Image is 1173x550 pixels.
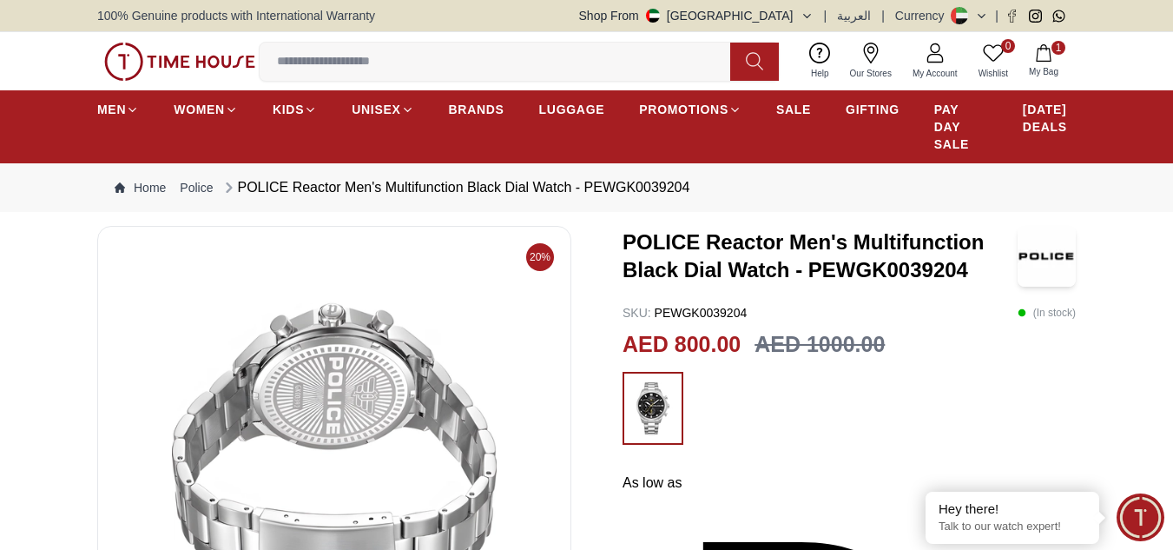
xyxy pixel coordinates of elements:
[934,101,988,153] span: PAY DAY SALE
[639,101,728,118] span: PROMOTIONS
[804,67,836,80] span: Help
[846,94,900,125] a: GIFTING
[1005,10,1018,23] a: Facebook
[1001,39,1015,53] span: 0
[623,328,741,361] h2: AED 800.00
[801,39,840,83] a: Help
[273,94,317,125] a: KIDS
[1052,10,1065,23] a: Whatsapp
[180,179,213,196] a: Police
[1023,94,1076,142] a: [DATE] DEALS
[824,7,827,24] span: |
[972,67,1015,80] span: Wishlist
[934,94,988,160] a: PAY DAY SALE
[1018,304,1076,321] p: ( In stock )
[449,94,504,125] a: BRANDS
[881,7,885,24] span: |
[97,163,1076,212] nav: Breadcrumb
[776,94,811,125] a: SALE
[1029,10,1042,23] a: Instagram
[895,7,952,24] div: Currency
[646,9,660,23] img: United Arab Emirates
[97,94,139,125] a: MEN
[221,177,690,198] div: POLICE Reactor Men's Multifunction Black Dial Watch - PEWGK0039204
[939,520,1086,534] p: Talk to our watch expert!
[579,7,814,24] button: Shop From[GEOGRAPHIC_DATA]
[939,500,1086,518] div: Hey there!
[539,101,605,118] span: LUGGAGE
[115,179,166,196] a: Home
[352,101,400,118] span: UNISEX
[1018,41,1069,82] button: 1My Bag
[352,94,413,125] a: UNISEX
[776,101,811,118] span: SALE
[906,67,965,80] span: My Account
[174,101,225,118] span: WOMEN
[639,94,741,125] a: PROMOTIONS
[995,7,998,24] span: |
[1018,226,1076,287] img: POLICE Reactor Men's Multifunction Black Dial Watch - PEWGK0039204
[539,94,605,125] a: LUGGAGE
[1023,101,1076,136] span: [DATE] DEALS
[755,328,885,361] h3: AED 1000.00
[837,7,871,24] button: العربية
[104,43,255,81] img: ...
[846,101,900,118] span: GIFTING
[623,304,747,321] p: PEWGK0039204
[97,7,375,24] span: 100% Genuine products with International Warranty
[623,229,1018,284] h3: POLICE Reactor Men's Multifunction Black Dial Watch - PEWGK0039204
[623,306,651,320] span: SKU :
[526,243,554,271] span: 20%
[631,381,675,436] img: ...
[449,101,504,118] span: BRANDS
[968,39,1018,83] a: 0Wishlist
[97,101,126,118] span: MEN
[1117,494,1164,541] div: Chat Widget
[273,101,304,118] span: KIDS
[1022,65,1065,78] span: My Bag
[840,39,902,83] a: Our Stores
[843,67,899,80] span: Our Stores
[1051,41,1065,55] span: 1
[174,94,238,125] a: WOMEN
